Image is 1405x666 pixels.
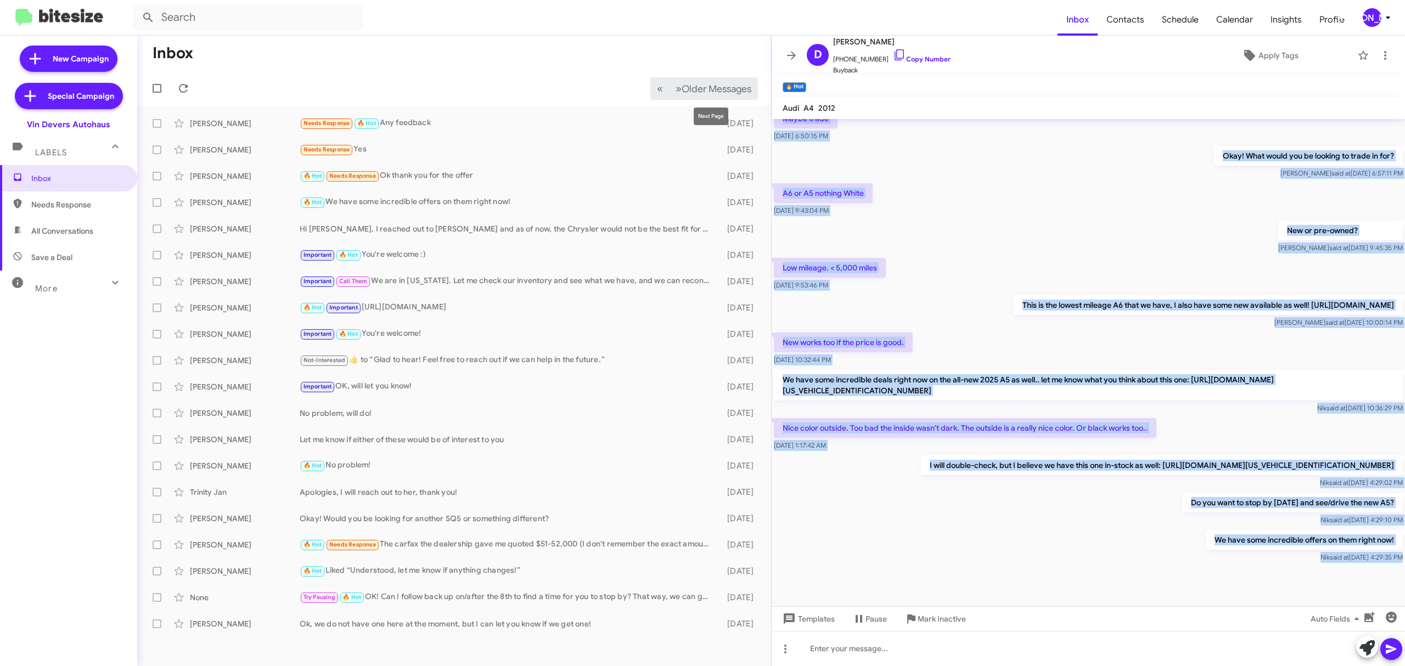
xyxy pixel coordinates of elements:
div: [DATE] [715,408,762,419]
div: OK, will let you know! [300,380,715,393]
button: Next [669,77,758,100]
span: Schedule [1153,4,1207,36]
span: More [35,284,58,294]
p: New or pre-owned? [1278,221,1403,240]
button: Pause [844,609,896,629]
div: [PERSON_NAME] [190,223,300,234]
div: [DATE] [715,539,762,550]
span: 2012 [818,103,835,113]
span: Nik [DATE] 4:29:10 PM [1320,516,1403,524]
div: [PERSON_NAME] [190,144,300,155]
div: Any feedback [300,117,715,129]
div: You're welcome! [300,328,715,340]
span: [DATE] 9:43:04 PM [774,206,829,215]
div: Okay! Would you be looking for another SQ5 or something different? [300,513,715,524]
span: Call Them [339,278,368,285]
p: I will double-check, but I believe we have this one in-stock as well: [URL][DOMAIN_NAME][US_VEHIC... [921,455,1403,475]
a: Insights [1262,4,1311,36]
div: Vin Devers Autohaus [27,119,110,130]
span: said at [1325,318,1345,326]
span: Audi [783,103,799,113]
div: We have some incredible offers on them right now! [300,196,715,208]
span: [DATE] 1:17:42 AM [774,441,826,449]
a: Profile [1311,4,1353,36]
span: A4 [803,103,814,113]
div: [DATE] [715,118,762,129]
span: Nik [DATE] 4:29:02 PM [1320,478,1403,487]
div: You're welcome :) [300,249,715,261]
p: This is the lowest mileage A6 that we have, I also have some new available as well! [URL][DOMAIN_... [1014,295,1403,315]
div: No problem! [300,459,715,472]
div: [URL][DOMAIN_NAME] [300,301,715,314]
div: Next Page [694,108,728,125]
span: Auto Fields [1311,609,1363,629]
p: Do you want to stop by [DATE] and see/drive the new A5? [1182,493,1403,512]
div: None [190,592,300,603]
span: 🔥 Hot [342,594,361,601]
h1: Inbox [153,44,193,62]
span: Inbox [1058,4,1098,36]
div: [PERSON_NAME] [190,276,300,287]
div: [DATE] [715,618,762,629]
div: [DATE] [715,566,762,577]
button: Previous [650,77,670,100]
span: Save a Deal [31,252,72,263]
span: Pause [866,609,887,629]
span: [DATE] 10:32:44 PM [774,355,831,364]
span: New Campaign [53,53,109,64]
span: said at [1330,516,1349,524]
button: Templates [772,609,844,629]
p: A6 or A5 nothing White [774,183,873,203]
span: [DATE] 9:53:46 PM [774,281,828,289]
span: 🔥 Hot [304,172,322,179]
div: [DATE] [715,276,762,287]
span: Important [304,251,332,258]
div: No problem, will do! [300,408,715,419]
span: » [676,82,682,95]
span: [PERSON_NAME] [DATE] 6:57:11 PM [1280,169,1403,177]
span: Calendar [1207,4,1262,36]
span: Needs Response [304,120,350,127]
div: Trinity Jan [190,487,300,498]
p: Okay! What would you be looking to trade in for? [1214,146,1403,166]
span: said at [1331,169,1351,177]
input: Search [133,4,363,31]
span: 🔥 Hot [304,462,322,469]
span: Nik [DATE] 4:29:35 PM [1320,553,1403,561]
span: said at [1330,553,1349,561]
div: [PERSON_NAME] [190,539,300,550]
div: [PERSON_NAME] [190,302,300,313]
span: Try Pausing [304,594,335,601]
div: [PERSON_NAME] [190,381,300,392]
span: Important [304,330,332,337]
span: Buyback [833,65,951,76]
span: Inbox [31,173,125,184]
span: 🔥 Hot [339,330,358,337]
span: said at [1329,244,1348,252]
div: [DATE] [715,329,762,340]
a: New Campaign [20,46,117,72]
p: Low mileage. < 5,000 miles [774,258,886,278]
div: Hi [PERSON_NAME], I reached out to [PERSON_NAME] and as of now, the Chrysler would not be the bes... [300,223,715,234]
div: [DATE] [715,171,762,182]
span: Special Campaign [48,91,114,101]
div: [DATE] [715,223,762,234]
span: Needs Response [329,541,376,548]
span: « [657,82,663,95]
span: Needs Response [31,199,125,210]
span: Apply Tags [1258,46,1299,65]
span: Templates [780,609,835,629]
p: We have some incredible offers on them right now! [1206,530,1403,550]
div: ​👍​ to “ Glad to hear! Feel free to reach out if we can help in the future. ” [300,354,715,366]
div: [DATE] [715,355,762,366]
span: [PHONE_NUMBER] [833,48,951,65]
a: Contacts [1098,4,1153,36]
span: [PERSON_NAME] [DATE] 9:45:35 PM [1278,244,1403,252]
div: [PERSON_NAME] [190,566,300,577]
div: [DATE] [715,513,762,524]
p: We have some incredible deals right now on the all-new 2025 A5 as well.. let me know what you thi... [774,370,1403,400]
div: [DATE] [715,144,762,155]
div: [PERSON_NAME] [190,618,300,629]
div: The carfax the dealership gave me quoted $51-52,000 (I don't remember the exact amount offhand) [300,538,715,551]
